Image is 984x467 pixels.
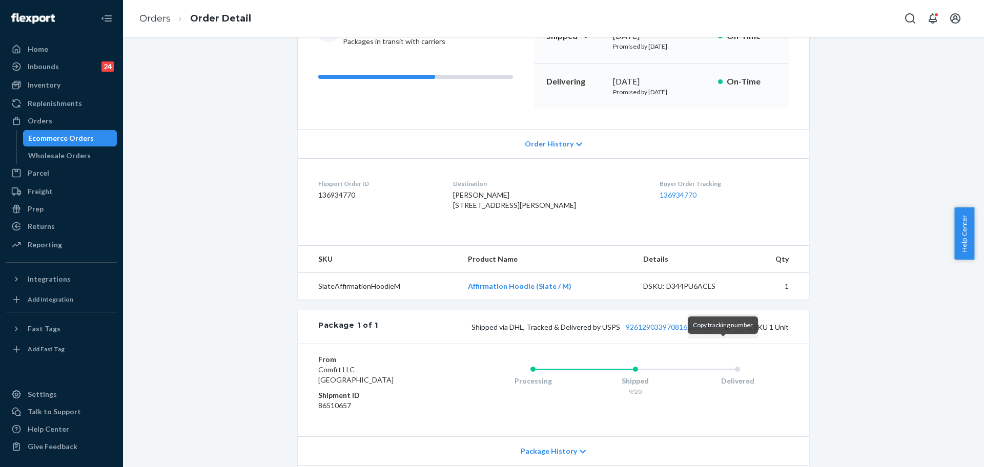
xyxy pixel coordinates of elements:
[635,246,748,273] th: Details
[613,76,710,88] div: [DATE]
[613,42,710,51] p: Promised by [DATE]
[28,324,60,334] div: Fast Tags
[11,13,55,24] img: Flexport logo
[460,246,635,273] th: Product Name
[613,88,710,96] p: Promised by [DATE]
[6,237,117,253] a: Reporting
[471,323,733,331] span: Shipped via DHL, Tracked & Delivered by USPS
[453,179,644,188] dt: Destination
[28,151,91,161] div: Wholesale Orders
[6,291,117,308] a: Add Integration
[28,441,77,452] div: Give Feedback
[28,186,53,197] div: Freight
[318,354,441,365] dt: From
[954,207,974,260] button: Help Center
[525,139,573,149] span: Order History
[6,321,117,337] button: Fast Tags
[660,179,789,188] dt: Buyer Order Tracking
[748,273,809,300] td: 1
[139,13,171,24] a: Orders
[482,376,584,386] div: Processing
[28,295,73,304] div: Add Integration
[521,446,577,456] span: Package History
[101,61,114,72] div: 24
[453,190,576,209] span: [PERSON_NAME] [STREET_ADDRESS][PERSON_NAME]
[6,271,117,287] button: Integrations
[6,58,117,75] a: Inbounds24
[6,404,117,420] a: Talk to Support
[28,116,52,126] div: Orders
[6,386,117,402] a: Settings
[318,179,437,188] dt: Flexport Order ID
[28,80,60,90] div: Inventory
[922,8,943,29] button: Open notifications
[6,201,117,217] a: Prep
[28,424,69,434] div: Help Center
[28,133,94,143] div: Ecommerce Orders
[28,221,55,231] div: Returns
[6,183,117,200] a: Freight
[6,77,117,93] a: Inventory
[28,274,71,284] div: Integrations
[28,240,62,250] div: Reporting
[6,95,117,112] a: Replenishments
[28,389,57,399] div: Settings
[727,76,776,88] p: On-Time
[28,44,48,54] div: Home
[96,8,117,29] button: Close Navigation
[298,246,460,273] th: SKU
[28,407,81,417] div: Talk to Support
[945,8,966,29] button: Open account menu
[131,4,259,34] ol: breadcrumbs
[28,204,44,214] div: Prep
[318,365,394,384] span: Comfrt LLC [GEOGRAPHIC_DATA]
[23,130,117,146] a: Ecommerce Orders
[693,321,753,329] span: Copy tracking number
[6,113,117,129] a: Orders
[643,281,740,291] div: DSKU: D344PU6ACLS
[748,246,809,273] th: Qty
[584,387,687,396] div: 9/20
[28,345,65,353] div: Add Fast Tag
[6,341,117,357] a: Add Fast Tag
[190,13,251,24] a: Order Detail
[298,273,460,300] td: SlateAffirmationHoodieM
[6,165,117,181] a: Parcel
[378,320,789,333] div: 1 SKU 1 Unit
[318,190,437,200] dd: 136934770
[468,282,571,290] a: Affirmation Hoodie (Slate / M)
[28,98,82,109] div: Replenishments
[6,41,117,57] a: Home
[626,323,716,331] a: 9261290339708162390064
[660,190,696,199] a: 136934770
[318,320,378,333] div: Package 1 of 1
[546,76,605,88] p: Delivering
[6,438,117,455] button: Give Feedback
[6,218,117,235] a: Returns
[318,400,441,411] dd: 86510657
[318,390,441,400] dt: Shipment ID
[28,61,59,72] div: Inbounds
[23,147,117,164] a: Wholesale Orders
[6,421,117,437] a: Help Center
[28,168,49,178] div: Parcel
[584,376,687,386] div: Shipped
[686,376,789,386] div: Delivered
[900,8,920,29] button: Open Search Box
